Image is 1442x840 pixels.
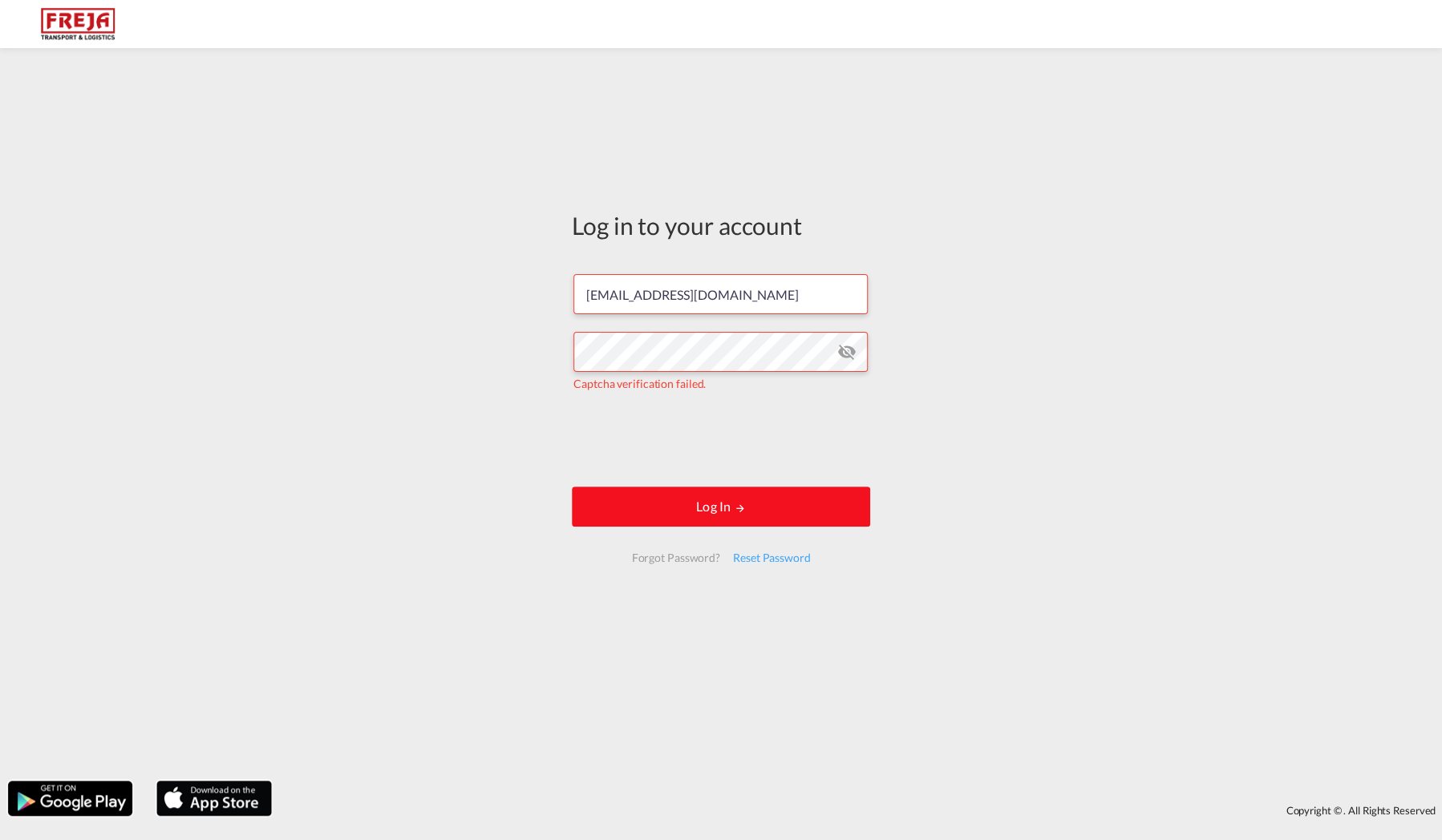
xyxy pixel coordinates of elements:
iframe: reCAPTCHA [599,408,843,470]
div: Reset Password [727,543,817,572]
span: Captcha verification failed. [573,377,706,390]
button: LOGIN [572,487,870,527]
img: apple.png [155,779,273,818]
img: 586607c025bf11f083711d99603023e7.png [24,6,132,42]
div: Copyright © . All Rights Reserved [280,797,1442,824]
div: Log in to your account [572,208,870,242]
div: Forgot Password? [625,543,726,572]
img: google.png [6,779,134,818]
input: Enter email/phone number [573,274,868,314]
md-icon: icon-eye-off [837,342,857,361]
